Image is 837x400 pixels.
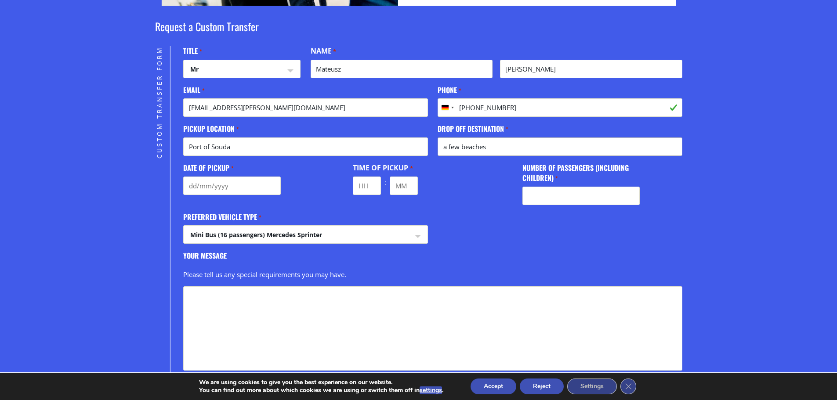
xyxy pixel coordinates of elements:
h2: Request a Custom Transfer [155,19,682,46]
input: MM [390,177,418,195]
input: +49 1512 3456789 [438,98,682,117]
input: HH [353,177,381,195]
button: Reject [520,378,564,394]
legend: Name [311,46,336,56]
label: Drop off destination [438,124,508,134]
label: Number of passengers (including children) [522,163,640,183]
label: Title [183,46,202,56]
label: Phone [438,85,461,95]
input: First [311,60,493,78]
p: You can find out more about which cookies we are using or switch them off in . [199,386,443,394]
button: Settings [567,378,617,394]
legend: Time of Pickup [353,163,413,173]
label: Email [183,85,204,95]
button: settings [420,386,442,394]
label: Your message [183,251,227,261]
button: Selected country [438,99,457,116]
input: Last [500,60,682,78]
label: Pickup location [183,124,239,134]
input: dd/mm/yyyy [183,177,281,195]
div: : [381,177,390,189]
button: Accept [471,378,516,394]
button: Close GDPR Cookie Banner [620,378,636,394]
label: Preferred vehicle type [183,212,261,222]
p: We are using cookies to give you the best experience on our website. [199,378,443,386]
div: Please tell us any special requirements you may have. [183,264,682,286]
label: Date of Pickup [183,163,233,173]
